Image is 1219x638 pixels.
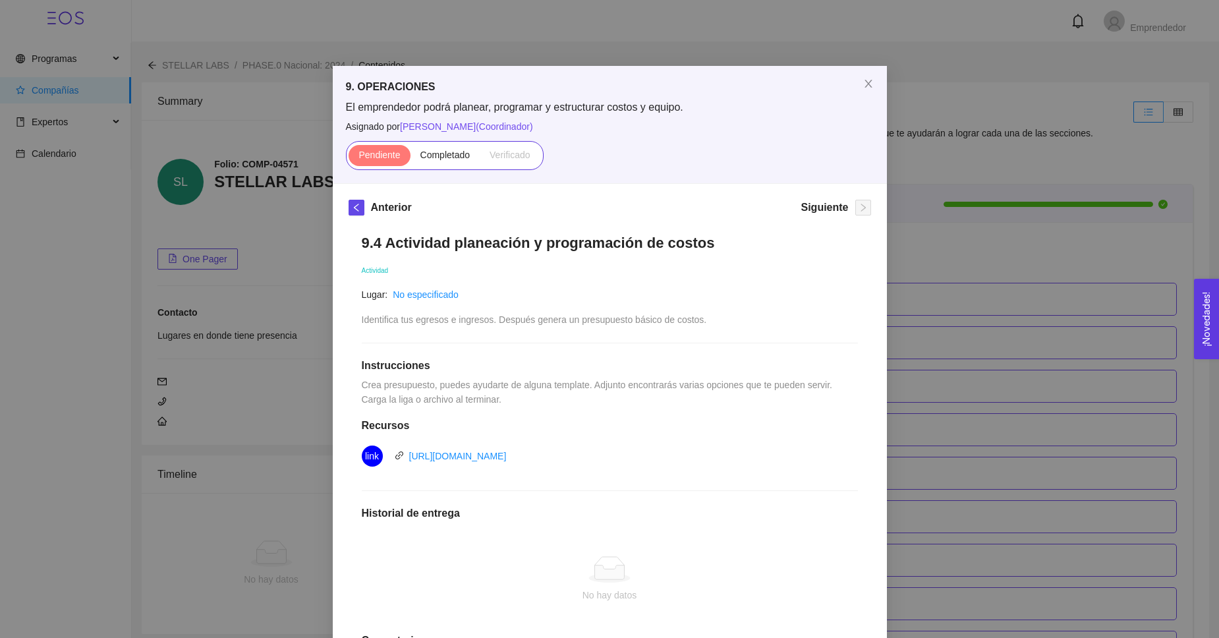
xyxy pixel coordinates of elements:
[1194,279,1219,359] button: Open Feedback Widget
[362,419,858,432] h1: Recursos
[855,200,871,216] button: right
[850,66,887,103] button: Close
[349,203,364,212] span: left
[863,78,874,89] span: close
[362,380,835,405] span: Crea presupuesto, puedes ayudarte de alguna template. Adjunto encontrarás varias opciones que te ...
[365,446,379,467] span: link
[362,507,858,520] h1: Historial de entrega
[362,234,858,252] h1: 9.4 Actividad planeación y programación de costos
[400,121,533,132] span: [PERSON_NAME] ( Coordinador )
[409,451,507,461] a: [URL][DOMAIN_NAME]
[362,267,389,274] span: Actividad
[395,451,404,460] span: link
[393,289,459,300] a: No especificado
[371,200,412,216] h5: Anterior
[346,119,874,134] span: Asignado por
[372,588,847,602] div: No hay datos
[346,79,874,95] h5: 9. OPERACIONES
[362,287,388,302] article: Lugar:
[358,150,400,160] span: Pendiente
[490,150,530,160] span: Verificado
[349,200,364,216] button: left
[362,314,707,325] span: Identifica tus egresos e ingresos. Después genera un presupuesto básico de costos.
[346,100,874,115] span: El emprendedor podrá planear, programar y estructurar costos y equipo.
[420,150,470,160] span: Completado
[362,359,858,372] h1: Instrucciones
[801,200,848,216] h5: Siguiente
